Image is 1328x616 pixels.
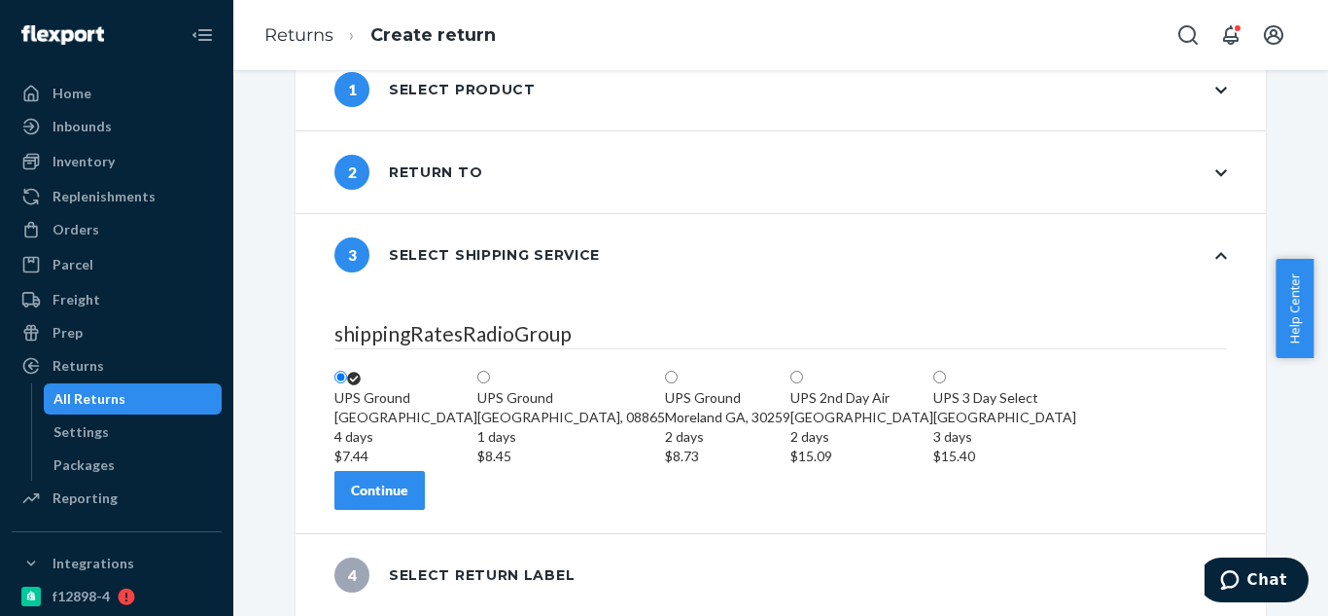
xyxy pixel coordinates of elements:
[12,581,222,612] a: f12898-4
[249,7,511,64] ol: breadcrumbs
[334,408,477,466] div: [GEOGRAPHIC_DATA]
[933,371,946,383] input: UPS 3 Day Select[GEOGRAPHIC_DATA]3 days$15.40
[334,155,369,190] span: 2
[665,447,790,466] div: $8.73
[12,317,222,348] a: Prep
[334,237,369,272] span: 3
[790,447,933,466] div: $15.09
[52,587,110,606] div: f12898-4
[933,408,1076,466] div: [GEOGRAPHIC_DATA]
[12,146,222,177] a: Inventory
[790,408,933,466] div: [GEOGRAPHIC_DATA]
[665,408,790,466] div: Moreland GA, 30259
[334,155,482,190] div: Return to
[44,383,223,415] a: All Returns
[477,388,665,408] div: UPS Ground
[334,427,477,447] div: 4 days
[12,181,222,212] a: Replenishments
[334,72,536,107] div: Select product
[1205,558,1309,606] iframe: Opens a widget where you can chat to one of our agents
[334,447,477,466] div: $7.44
[12,111,222,142] a: Inbounds
[334,371,347,383] input: UPS Ground[GEOGRAPHIC_DATA]4 days$7.44
[53,389,125,409] div: All Returns
[52,323,83,343] div: Prep
[665,371,678,383] input: UPS GroundMoreland GA, 302592 days$8.73
[477,371,490,383] input: UPS Ground[GEOGRAPHIC_DATA], 088651 days$8.45
[52,117,112,136] div: Inbounds
[790,388,933,408] div: UPS 2nd Day Air
[12,214,222,245] a: Orders
[933,388,1076,408] div: UPS 3 Day Select
[52,554,134,573] div: Integrations
[12,350,222,381] a: Returns
[933,447,1076,466] div: $15.40
[334,72,369,107] span: 1
[52,356,104,376] div: Returns
[52,152,115,171] div: Inventory
[1276,259,1313,358] button: Help Center
[183,16,222,54] button: Close Navigation
[477,427,665,447] div: 1 days
[334,471,425,510] button: Continue
[790,427,933,447] div: 2 days
[12,249,222,280] a: Parcel
[52,290,100,309] div: Freight
[52,220,99,239] div: Orders
[1169,16,1207,54] button: Open Search Box
[334,558,575,593] div: Select return label
[12,548,222,579] button: Integrations
[334,558,369,593] span: 4
[790,371,803,383] input: UPS 2nd Day Air[GEOGRAPHIC_DATA]2 days$15.09
[665,427,790,447] div: 2 days
[53,455,115,475] div: Packages
[12,78,222,109] a: Home
[370,24,496,46] a: Create return
[12,284,222,315] a: Freight
[52,187,156,206] div: Replenishments
[264,24,333,46] a: Returns
[334,388,477,408] div: UPS Ground
[351,481,408,500] div: Continue
[52,255,93,274] div: Parcel
[665,388,790,408] div: UPS Ground
[477,447,665,466] div: $8.45
[933,427,1076,447] div: 3 days
[334,237,600,272] div: Select shipping service
[12,483,222,514] a: Reporting
[53,422,109,442] div: Settings
[21,25,104,45] img: Flexport logo
[52,84,91,103] div: Home
[477,408,665,466] div: [GEOGRAPHIC_DATA], 08865
[44,417,223,448] a: Settings
[1211,16,1250,54] button: Open notifications
[334,319,1227,349] legend: shippingRatesRadioGroup
[52,489,118,508] div: Reporting
[44,450,223,481] a: Packages
[1254,16,1293,54] button: Open account menu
